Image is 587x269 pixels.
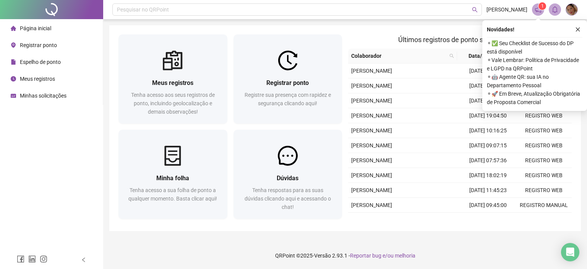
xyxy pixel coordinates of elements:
span: search [448,50,456,62]
td: REGISTRO WEB [516,108,572,123]
td: [DATE] 10:16:25 [460,123,516,138]
span: [PERSON_NAME] [351,187,392,193]
a: Meus registrosTenha acesso aos seus registros de ponto, incluindo geolocalização e demais observa... [118,34,227,124]
span: [PERSON_NAME] [351,68,392,74]
span: ⚬ 🚀 Em Breve, Atualização Obrigatória de Proposta Comercial [487,90,582,106]
span: search [472,7,478,13]
td: REGISTRO WEB [516,168,572,183]
span: clock-circle [11,76,16,82]
td: [DATE] 09:07:15 [460,138,516,153]
img: 90499 [566,4,577,15]
a: Registrar pontoRegistre sua presença com rapidez e segurança clicando aqui! [234,34,342,124]
td: REGISTRO WEB [516,123,572,138]
span: Registrar ponto [266,79,309,86]
a: Minha folhaTenha acesso a sua folha de ponto a qualquer momento. Basta clicar aqui! [118,130,227,219]
td: REGISTRO MANUAL [516,198,572,213]
span: Versão [314,253,331,259]
td: [DATE] 13:28:58 [460,64,516,78]
span: Reportar bug e/ou melhoria [350,253,415,259]
span: [PERSON_NAME] [351,112,392,119]
span: Dúvidas [277,174,298,182]
span: [PERSON_NAME] [351,127,392,134]
span: home [11,26,16,31]
span: Minha folha [156,174,189,182]
td: [DATE] 19:04:50 [460,108,516,123]
span: Meus registros [20,76,55,82]
span: Tenha respostas para as suas dúvidas clicando aqui e acessando o chat! [245,187,331,210]
span: ⚬ Vale Lembrar: Política de Privacidade e LGPD na QRPoint [487,56,582,73]
span: Registre sua presença com rapidez e segurança clicando aqui! [245,92,331,106]
span: Tenha acesso aos seus registros de ponto, incluindo geolocalização e demais observações! [131,92,215,115]
div: Open Intercom Messenger [561,243,579,261]
th: Data/Hora [457,49,511,64]
span: environment [11,42,16,48]
span: Meus registros [152,79,193,86]
span: bell [551,6,558,13]
span: [PERSON_NAME] [351,142,392,148]
span: facebook [17,255,24,263]
a: DúvidasTenha respostas para as suas dúvidas clicando aqui e acessando o chat! [234,130,342,219]
span: [PERSON_NAME] [351,157,392,163]
sup: 1 [538,2,546,10]
span: [PERSON_NAME] [351,98,392,104]
span: ⚬ 🤖 Agente QR: sua IA no Departamento Pessoal [487,73,582,90]
td: [DATE] 07:57:36 [460,153,516,168]
span: [PERSON_NAME] [351,172,392,178]
span: Página inicial [20,25,51,31]
td: REGISTRO WEB [516,138,572,153]
span: notification [535,6,542,13]
footer: QRPoint © 2025 - 2.93.1 - [103,242,587,269]
td: [DATE] 18:02:19 [460,168,516,183]
span: ⚬ ✅ Seu Checklist de Sucesso do DP está disponível [487,39,582,56]
span: Registrar ponto [20,42,57,48]
td: [DATE] 07:51:00 [460,93,516,108]
td: [DATE] 07:55:33 [460,213,516,228]
td: [DATE] 11:45:23 [460,183,516,198]
span: 1 [541,3,544,9]
td: REGISTRO WEB [516,153,572,168]
span: search [449,54,454,58]
span: [PERSON_NAME] [486,5,527,14]
span: Minhas solicitações [20,93,66,99]
td: REGISTRO WEB [516,213,572,228]
span: Colaborador [351,52,446,60]
td: REGISTRO WEB [516,183,572,198]
span: file [11,59,16,65]
td: [DATE] 11:32:14 [460,78,516,93]
span: Tenha acesso a sua folha de ponto a qualquer momento. Basta clicar aqui! [128,187,217,202]
span: Últimos registros de ponto sincronizados [398,36,522,44]
span: close [575,27,581,32]
span: linkedin [28,255,36,263]
span: Data/Hora [460,52,502,60]
span: schedule [11,93,16,98]
span: left [81,257,86,262]
span: [PERSON_NAME] [351,83,392,89]
span: Espelho de ponto [20,59,61,65]
td: [DATE] 09:45:00 [460,198,516,213]
span: [PERSON_NAME] [351,202,392,208]
span: Novidades ! [487,25,514,34]
span: instagram [40,255,47,263]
